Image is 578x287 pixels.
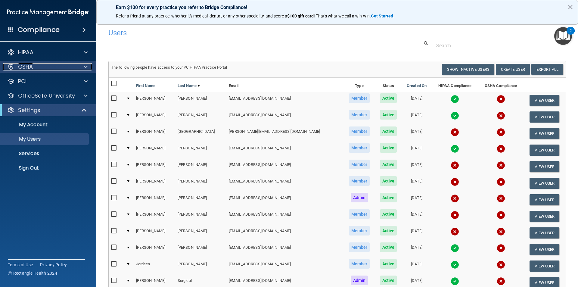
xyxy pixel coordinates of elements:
[349,93,370,103] span: Member
[4,165,86,171] p: Sign Out
[175,158,226,175] td: [PERSON_NAME]
[402,208,432,225] td: [DATE]
[175,225,226,241] td: [PERSON_NAME]
[349,126,370,136] span: Member
[175,192,226,208] td: [PERSON_NAME]
[7,78,88,85] a: PCI
[371,14,394,18] a: Get Started
[134,142,175,158] td: [PERSON_NAME]
[451,111,459,120] img: tick.e7d51cea.svg
[380,242,397,252] span: Active
[178,82,200,89] a: Last Name
[451,128,459,136] img: cross.ca9f0e7f.svg
[18,107,40,114] p: Settings
[134,109,175,125] td: [PERSON_NAME]
[226,175,343,192] td: [EMAIL_ADDRESS][DOMAIN_NAME]
[530,260,559,272] button: View User
[116,5,558,10] p: Earn $100 for every practice you refer to Bridge Compliance!
[7,107,87,114] a: Settings
[226,125,343,142] td: [PERSON_NAME][EMAIL_ADDRESS][DOMAIN_NAME]
[134,92,175,109] td: [PERSON_NAME]
[349,209,370,219] span: Member
[530,161,559,172] button: View User
[530,178,559,189] button: View User
[380,176,397,186] span: Active
[226,158,343,175] td: [EMAIL_ADDRESS][DOMAIN_NAME]
[349,110,370,120] span: Member
[18,78,26,85] p: PCI
[442,64,494,75] button: Show Inactive Users
[530,227,559,239] button: View User
[402,225,432,241] td: [DATE]
[530,95,559,106] button: View User
[314,14,371,18] span: ! That's what we call a win-win.
[134,158,175,175] td: [PERSON_NAME]
[497,277,505,285] img: cross.ca9f0e7f.svg
[111,65,227,70] span: The following people have access to your PCIHIPAA Practice Portal
[136,82,155,89] a: First Name
[407,82,427,89] a: Created On
[18,92,75,99] p: OfficeSafe University
[7,6,89,18] img: PMB logo
[175,241,226,258] td: [PERSON_NAME]
[451,145,459,153] img: tick.e7d51cea.svg
[451,95,459,103] img: tick.e7d51cea.svg
[531,64,563,75] a: Export All
[226,92,343,109] td: [EMAIL_ADDRESS][DOMAIN_NAME]
[7,92,88,99] a: OfficeSafe University
[349,242,370,252] span: Member
[451,161,459,170] img: cross.ca9f0e7f.svg
[226,109,343,125] td: [EMAIL_ADDRESS][DOMAIN_NAME]
[402,175,432,192] td: [DATE]
[375,78,402,92] th: Status
[380,160,397,169] span: Active
[349,226,370,236] span: Member
[349,143,370,153] span: Member
[497,128,505,136] img: cross.ca9f0e7f.svg
[402,158,432,175] td: [DATE]
[175,109,226,125] td: [PERSON_NAME]
[226,142,343,158] td: [EMAIL_ADDRESS][DOMAIN_NAME]
[497,260,505,269] img: cross.ca9f0e7f.svg
[530,128,559,139] button: View User
[567,2,573,12] button: Close
[7,49,88,56] a: HIPAA
[175,175,226,192] td: [PERSON_NAME]
[349,176,370,186] span: Member
[451,260,459,269] img: tick.e7d51cea.svg
[497,111,505,120] img: cross.ca9f0e7f.svg
[497,244,505,252] img: cross.ca9f0e7f.svg
[351,276,368,285] span: Admin
[497,178,505,186] img: cross.ca9f0e7f.svg
[432,78,478,92] th: HIPAA Compliance
[402,125,432,142] td: [DATE]
[380,193,397,202] span: Active
[380,259,397,269] span: Active
[451,211,459,219] img: cross.ca9f0e7f.svg
[226,208,343,225] td: [EMAIL_ADDRESS][DOMAIN_NAME]
[402,142,432,158] td: [DATE]
[380,226,397,236] span: Active
[402,241,432,258] td: [DATE]
[175,258,226,274] td: [PERSON_NAME]
[18,26,60,34] h4: Compliance
[436,40,561,51] input: Search
[497,95,505,103] img: cross.ca9f0e7f.svg
[8,270,57,276] span: Ⓒ Rectangle Health 2024
[451,194,459,203] img: cross.ca9f0e7f.svg
[497,227,505,236] img: cross.ca9f0e7f.svg
[175,92,226,109] td: [PERSON_NAME]
[530,194,559,205] button: View User
[402,109,432,125] td: [DATE]
[530,111,559,123] button: View User
[402,258,432,274] td: [DATE]
[8,262,33,268] a: Terms of Use
[226,258,343,274] td: [EMAIL_ADDRESS][DOMAIN_NAME]
[226,192,343,208] td: [EMAIL_ADDRESS][DOMAIN_NAME]
[18,49,33,56] p: HIPAA
[116,14,287,18] span: Refer a friend at any practice, whether it's medical, dental, or any other speciality, and score a
[380,126,397,136] span: Active
[380,110,397,120] span: Active
[380,276,397,285] span: Active
[554,27,572,45] button: Open Resource Center, 2 new notifications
